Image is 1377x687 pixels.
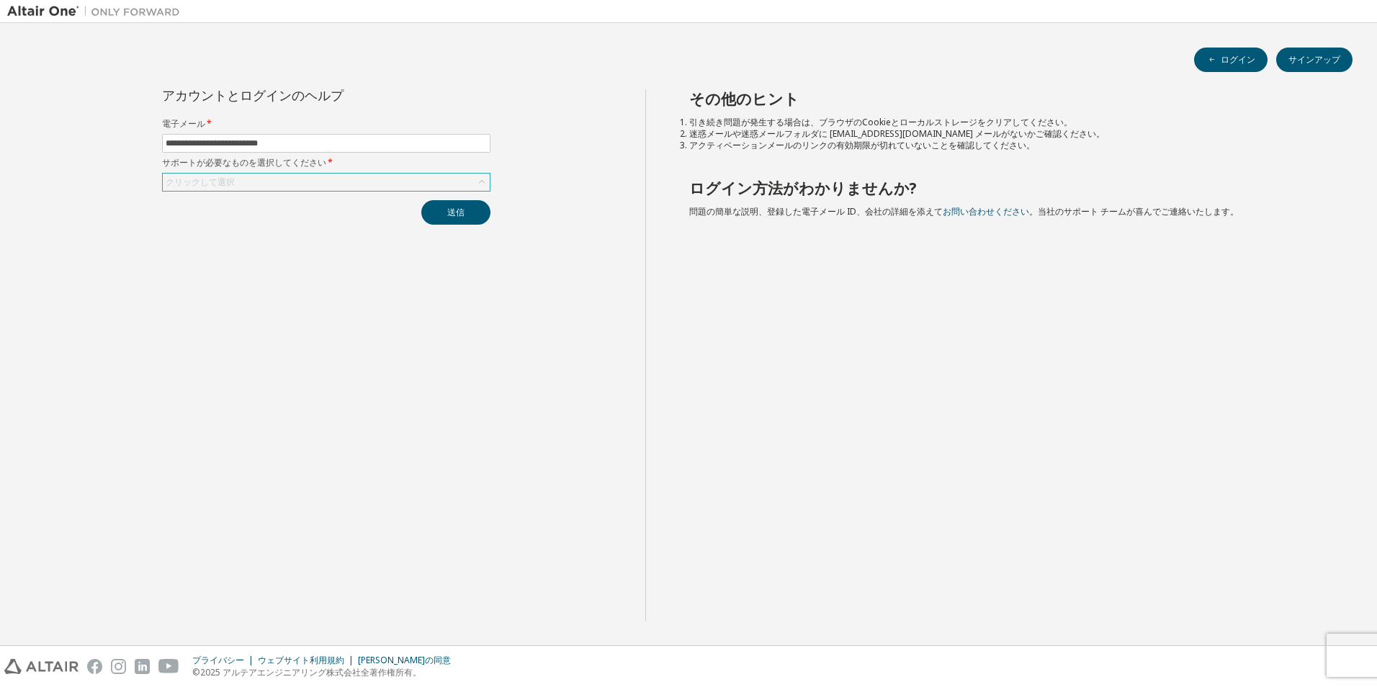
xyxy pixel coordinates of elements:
[135,659,150,674] img: linkedin.svg
[158,659,179,674] img: youtube.svg
[1221,54,1255,66] font: ログイン
[111,659,126,674] img: instagram.svg
[689,179,1327,197] h2: ログイン方法がわかりませんか?
[192,655,258,666] div: プライバシー
[163,174,490,191] div: クリックして選択
[4,659,79,674] img: altair_logo.svg
[689,205,1239,217] span: 問題の簡単な説明、登録した電子メール ID、会社の詳細を添えて 。当社のサポート チームが喜んでご連絡いたします。
[689,117,1327,128] li: 引き続き問題が発生する場合は、ブラウザのCookieとローカルストレージをクリアしてください。
[689,140,1327,151] li: アクティベーションメールのリンクの有効期限が切れていないことを確認してください。
[162,156,326,169] font: サポートが必要なものを選択してください
[1194,48,1268,72] button: ログイン
[7,4,187,19] img: アルタイルワン
[358,655,459,666] div: [PERSON_NAME]の同意
[943,205,1029,217] a: お問い合わせください
[162,117,205,130] font: 電子メール
[166,176,235,188] div: クリックして選択
[200,666,421,678] font: 2025 アルテアエンジニアリング株式会社全著作権所有。
[87,659,102,674] img: facebook.svg
[689,89,1327,108] h2: その他のヒント
[162,89,425,101] div: アカウントとログインのヘルプ
[192,666,459,678] p: ©
[689,128,1327,140] li: 迷惑メールや迷惑メールフォルダに [EMAIL_ADDRESS][DOMAIN_NAME] メールがないかご確認ください。
[258,655,358,666] div: ウェブサイト利用規約
[1276,48,1353,72] button: サインアップ
[421,200,490,225] button: 送信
